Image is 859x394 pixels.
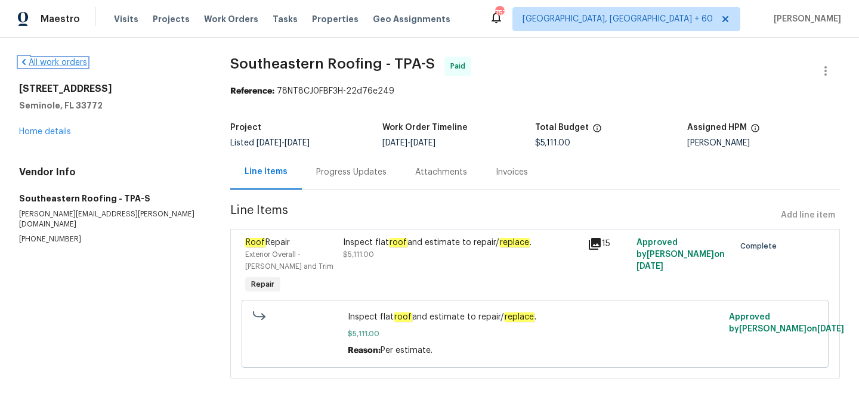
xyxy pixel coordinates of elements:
[246,278,279,290] span: Repair
[535,123,589,132] h5: Total Budget
[382,139,435,147] span: -
[496,166,528,178] div: Invoices
[588,237,629,251] div: 15
[592,123,602,139] span: The total cost of line items that have been proposed by Opendoor. This sum includes line items th...
[729,313,844,333] span: Approved by [PERSON_NAME] on
[450,60,470,72] span: Paid
[19,234,202,244] p: [PHONE_NUMBER]
[382,139,407,147] span: [DATE]
[245,166,288,178] div: Line Items
[687,123,747,132] h5: Assigned HPM
[257,139,282,147] span: [DATE]
[381,346,432,355] span: Per estimate.
[523,13,713,25] span: [GEOGRAPHIC_DATA], [GEOGRAPHIC_DATA] + 60
[389,238,407,247] em: roof
[153,13,190,25] span: Projects
[348,346,381,355] span: Reason:
[230,57,435,71] span: Southeastern Roofing - TPA-S
[257,139,310,147] span: -
[343,237,580,249] div: Inspect flat and estimate to repair/ .
[636,238,725,271] span: Approved by [PERSON_NAME] on
[245,238,265,247] em: Roof
[230,85,840,97] div: 78NT8CJ0FBF3H-22d76e249
[495,7,503,19] div: 757
[535,139,570,147] span: $5,111.00
[19,209,202,229] p: [PERSON_NAME][EMAIL_ADDRESS][PERSON_NAME][DOMAIN_NAME]
[415,166,467,178] div: Attachments
[230,87,274,95] b: Reference:
[636,262,663,271] span: [DATE]
[740,240,781,252] span: Complete
[348,311,722,323] span: Inspect flat and estimate to repair/ .
[245,251,333,270] span: Exterior Overall - [PERSON_NAME] and Trim
[19,193,202,204] h5: Southeastern Roofing - TPA-S
[394,312,412,322] em: roof
[312,13,359,25] span: Properties
[373,13,450,25] span: Geo Assignments
[410,139,435,147] span: [DATE]
[41,13,80,25] span: Maestro
[343,251,374,258] span: $5,111.00
[230,204,776,227] span: Line Items
[245,238,290,247] span: Repair
[19,100,202,111] h5: Seminole, FL 33772
[687,139,840,147] div: [PERSON_NAME]
[114,13,138,25] span: Visits
[230,123,261,132] h5: Project
[230,139,310,147] span: Listed
[499,238,530,247] em: replace
[19,166,202,178] h4: Vendor Info
[19,83,202,95] h2: [STREET_ADDRESS]
[204,13,258,25] span: Work Orders
[19,58,87,67] a: All work orders
[285,139,310,147] span: [DATE]
[750,123,760,139] span: The hpm assigned to this work order.
[382,123,468,132] h5: Work Order Timeline
[273,15,298,23] span: Tasks
[817,325,844,333] span: [DATE]
[348,328,722,340] span: $5,111.00
[769,13,841,25] span: [PERSON_NAME]
[19,128,71,136] a: Home details
[504,312,534,322] em: replace
[316,166,387,178] div: Progress Updates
